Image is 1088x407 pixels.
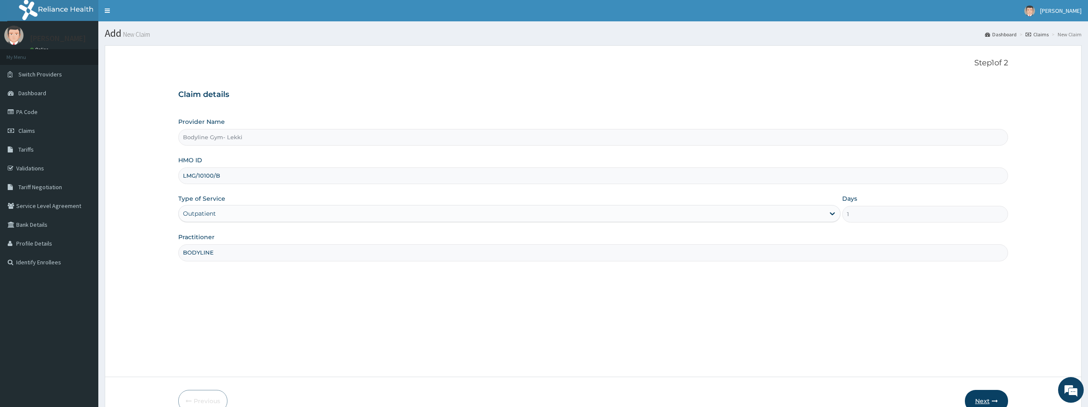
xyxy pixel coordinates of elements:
div: Minimize live chat window [140,4,161,25]
li: New Claim [1050,31,1082,38]
input: Enter Name [178,244,1008,261]
small: New Claim [121,31,150,38]
label: Type of Service [178,194,225,203]
label: HMO ID [178,156,202,164]
span: Tariffs [18,146,34,153]
p: [PERSON_NAME] [30,35,86,42]
h3: Claim details [178,90,1008,100]
span: Switch Providers [18,70,62,78]
span: Dashboard [18,89,46,97]
img: User Image [1024,6,1035,16]
span: We're online! [50,108,118,194]
a: Claims [1026,31,1049,38]
span: Tariff Negotiation [18,183,62,191]
label: Provider Name [178,117,225,126]
a: Dashboard [985,31,1017,38]
h1: Add [105,28,1082,39]
label: Days [842,194,857,203]
span: Claims [18,127,35,135]
textarea: Type your message and hit 'Enter' [4,233,163,263]
input: Enter HMO ID [178,167,1008,184]
label: Practitioner [178,233,215,241]
div: Chat with us now [44,48,144,59]
span: [PERSON_NAME] [1040,7,1082,15]
a: Online [30,47,50,53]
img: User Image [4,26,24,45]
p: Step 1 of 2 [178,59,1008,68]
img: d_794563401_company_1708531726252_794563401 [16,43,35,64]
